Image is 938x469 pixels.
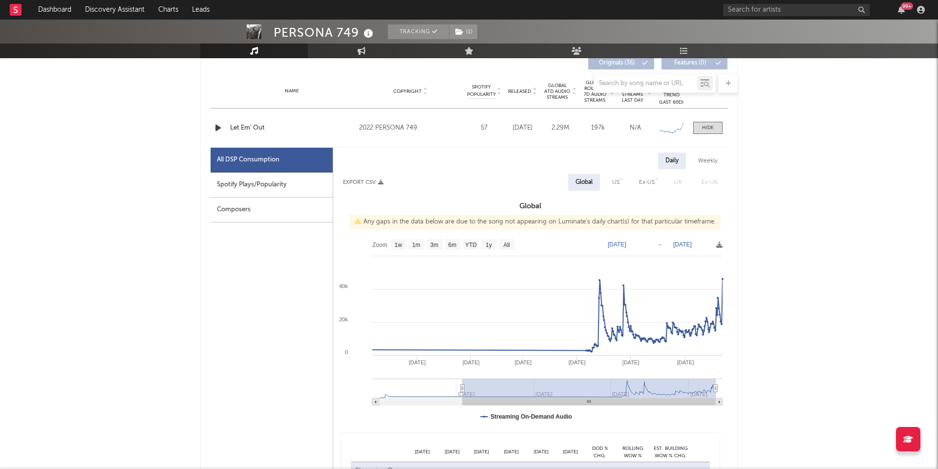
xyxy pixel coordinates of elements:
[588,57,654,69] button: Originals(36)
[437,448,467,456] div: [DATE]
[467,123,501,133] div: 57
[677,359,694,365] text: [DATE]
[412,242,421,248] text: 1m
[622,359,640,365] text: [DATE]
[723,4,870,16] input: Search for artists
[465,242,477,248] text: YTD
[639,177,655,188] div: Ex-US
[211,198,333,223] div: Composers
[594,80,697,88] input: Search by song name or URL
[343,179,384,185] button: Export CSV
[901,2,913,10] div: 99 +
[569,359,586,365] text: [DATE]
[467,448,497,456] div: [DATE]
[350,215,721,229] div: Any gaps in the data below are due to the song not appearing on Luminate's daily chart(s) for tha...
[544,123,576,133] div: 2.29M
[486,242,492,248] text: 1y
[333,201,727,212] h3: Global
[585,445,615,459] div: DoD % Chg.
[526,448,556,456] div: [DATE]
[651,445,690,459] div: Est. Building WoW % Chg.
[359,122,462,134] div: 2022 PERSONA 749
[395,242,403,248] text: 1w
[608,241,626,248] text: [DATE]
[496,448,526,456] div: [DATE]
[211,173,333,198] div: Spotify Plays/Popularity
[619,123,652,133] div: N/A
[595,60,640,66] span: Originals ( 36 )
[449,24,477,39] button: (1)
[230,123,354,133] a: Let Em' Out
[274,24,376,41] div: PERSONA 749
[503,242,510,248] text: All
[372,242,387,248] text: Zoom
[345,349,348,355] text: 0
[668,60,713,66] span: Features ( 0 )
[506,123,539,133] div: [DATE]
[449,24,478,39] span: ( 1 )
[211,148,333,173] div: All DSP Consumption
[612,177,619,188] div: US
[339,316,348,322] text: 20k
[409,359,426,365] text: [DATE]
[576,177,593,188] div: Global
[217,154,279,166] div: All DSP Consumption
[581,123,614,133] div: 197k
[658,153,686,169] div: Daily
[463,359,480,365] text: [DATE]
[657,241,662,248] text: →
[555,448,585,456] div: [DATE]
[514,359,532,365] text: [DATE]
[615,445,651,459] div: Rolling WoW % Chg.
[388,24,449,39] button: Tracking
[407,448,437,456] div: [DATE]
[339,283,348,289] text: 40k
[430,242,439,248] text: 3m
[448,242,457,248] text: 6m
[673,241,692,248] text: [DATE]
[898,6,905,14] button: 99+
[691,153,725,169] div: Weekly
[661,57,727,69] button: Features(0)
[490,413,572,420] text: Streaming On-Demand Audio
